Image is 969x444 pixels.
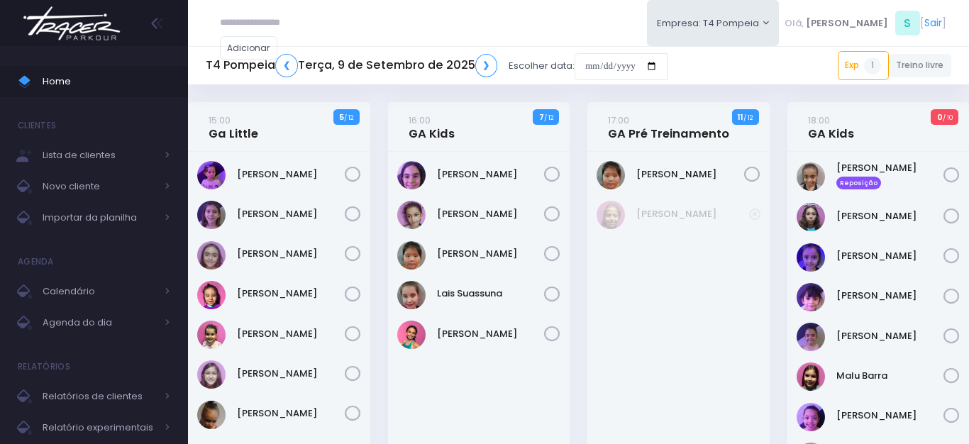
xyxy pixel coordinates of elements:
[895,11,920,35] span: S
[539,111,544,123] strong: 7
[836,177,882,189] span: Reposição
[237,207,344,221] a: [PERSON_NAME]
[197,201,226,229] img: Antonella Zappa Marques
[797,243,825,272] img: Helena Mendes Leone
[397,201,426,229] img: Ivy Miki Miessa Guadanuci
[836,289,943,303] a: [PERSON_NAME]
[237,327,344,341] a: [PERSON_NAME]
[397,281,426,309] img: Lais Suassuna
[339,111,344,123] strong: 5
[838,51,889,79] a: Exp1
[43,313,156,332] span: Agenda do dia
[608,113,729,141] a: 17:00GA Pré Treinamento
[197,161,226,189] img: Alice Mattos
[937,111,943,123] strong: 0
[237,406,344,421] a: [PERSON_NAME]
[836,369,943,383] a: Malu Barra
[836,161,943,189] a: [PERSON_NAME] Reposição
[237,167,344,182] a: [PERSON_NAME]
[437,247,544,261] a: [PERSON_NAME]
[437,287,544,301] a: Lais Suassuna
[864,57,881,74] span: 1
[808,113,854,141] a: 18:00GA Kids
[797,323,825,351] img: LIZ WHITAKER DE ALMEIDA BORGES
[808,113,830,127] small: 18:00
[636,207,748,221] a: [PERSON_NAME]
[797,403,825,431] img: Nina amorim
[220,36,278,60] a: Adicionar
[209,113,231,127] small: 15:00
[636,167,743,182] a: [PERSON_NAME]
[889,54,952,77] a: Treino livre
[608,113,629,127] small: 17:00
[397,321,426,349] img: Lara Souza
[237,367,344,381] a: [PERSON_NAME]
[43,418,156,437] span: Relatório experimentais
[437,167,544,182] a: [PERSON_NAME]
[43,387,156,406] span: Relatórios de clientes
[237,247,344,261] a: [PERSON_NAME]
[437,327,544,341] a: [PERSON_NAME]
[43,146,156,165] span: Lista de clientes
[738,111,743,123] strong: 11
[943,113,953,122] small: / 10
[836,329,943,343] a: [PERSON_NAME]
[806,16,888,30] span: [PERSON_NAME]
[797,162,825,191] img: Beatriz Marques Ferreira
[197,241,226,270] img: Eloah Meneguim Tenorio
[206,50,668,82] div: Escolher data:
[785,16,804,30] span: Olá,
[344,113,353,122] small: / 12
[437,207,544,221] a: [PERSON_NAME]
[475,54,498,77] a: ❯
[18,353,70,381] h4: Relatórios
[197,401,226,429] img: Sophia Crispi Marques dos Santos
[197,321,226,349] img: Nicole Esteves Fabri
[43,72,170,91] span: Home
[43,209,156,227] span: Importar da planilha
[43,282,156,301] span: Calendário
[544,113,553,122] small: / 12
[206,54,497,77] h5: T4 Pompeia Terça, 9 de Setembro de 2025
[797,283,825,311] img: Isabela dela plata souza
[797,362,825,391] img: Malu Barra Guirro
[197,360,226,389] img: Olívia Marconato Pizzo
[836,249,943,263] a: [PERSON_NAME]
[409,113,431,127] small: 16:00
[197,281,226,309] img: Júlia Meneguim Merlo
[237,287,344,301] a: [PERSON_NAME]
[597,161,625,189] img: Júlia Ayumi Tiba
[779,7,951,39] div: [ ]
[18,111,56,140] h4: Clientes
[836,409,943,423] a: [PERSON_NAME]
[743,113,753,122] small: / 12
[597,201,625,229] img: Julia Gomes
[43,177,156,196] span: Novo cliente
[397,161,426,189] img: Antonella Rossi Paes Previtalli
[397,241,426,270] img: Júlia Ayumi Tiba
[409,113,455,141] a: 16:00GA Kids
[209,113,258,141] a: 15:00Ga Little
[18,248,54,276] h4: Agenda
[836,209,943,223] a: [PERSON_NAME]
[797,203,825,231] img: Filomena Caruso Grano
[924,16,942,30] a: Sair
